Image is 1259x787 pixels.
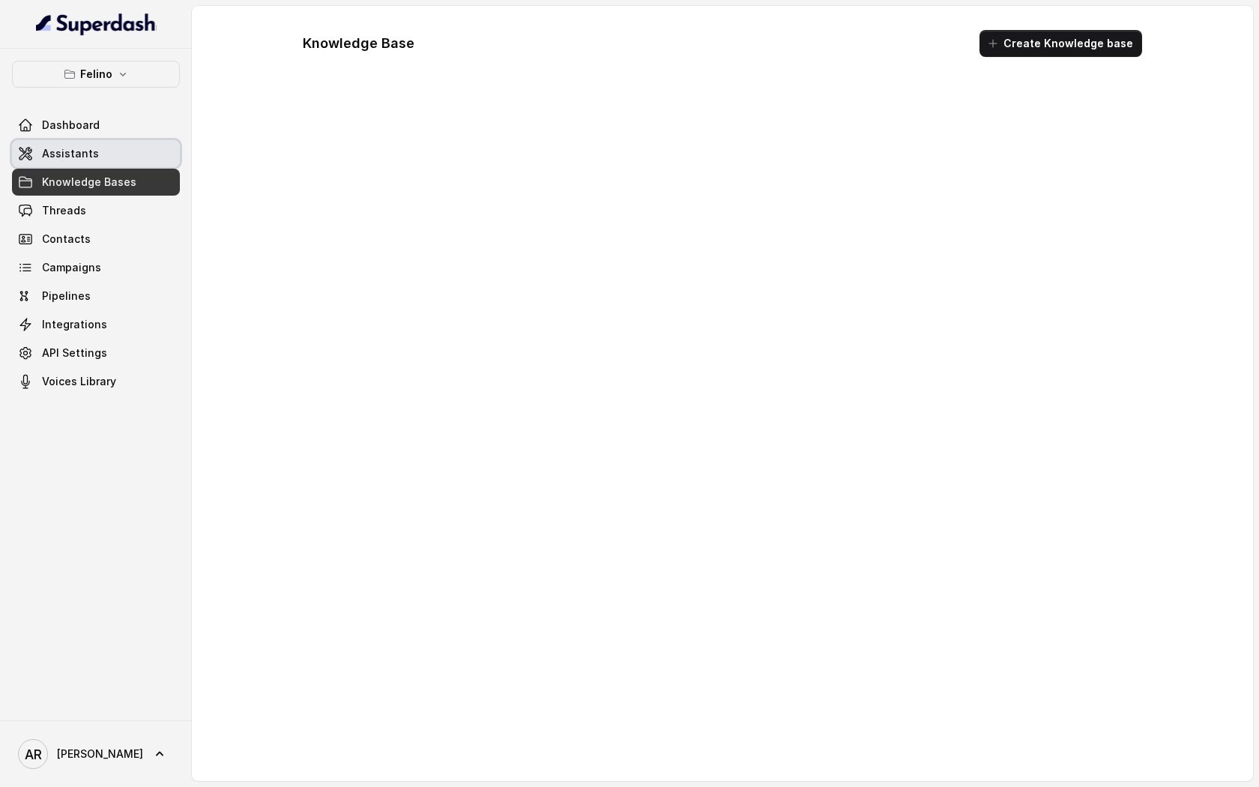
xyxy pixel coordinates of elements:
h1: Knowledge Base [303,31,414,55]
a: Pipelines [12,283,180,310]
a: Knowledge Bases [12,169,180,196]
span: Contacts [42,232,91,247]
img: light.svg [36,12,157,36]
a: Voices Library [12,368,180,395]
text: AR [25,747,42,762]
span: Pipelines [42,289,91,304]
a: [PERSON_NAME] [12,733,180,775]
a: Threads [12,197,180,224]
span: Campaigns [42,260,101,275]
p: Felino [80,65,112,83]
span: [PERSON_NAME] [57,747,143,762]
span: Threads [42,203,86,218]
a: Contacts [12,226,180,253]
a: Campaigns [12,254,180,281]
a: Assistants [12,140,180,167]
a: Dashboard [12,112,180,139]
span: Knowledge Bases [42,175,136,190]
a: Integrations [12,311,180,338]
button: Felino [12,61,180,88]
span: Assistants [42,146,99,161]
button: Create Knowledge base [979,30,1142,57]
span: Dashboard [42,118,100,133]
a: API Settings [12,340,180,367]
span: Integrations [42,317,107,332]
span: Voices Library [42,374,116,389]
span: API Settings [42,346,107,361]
